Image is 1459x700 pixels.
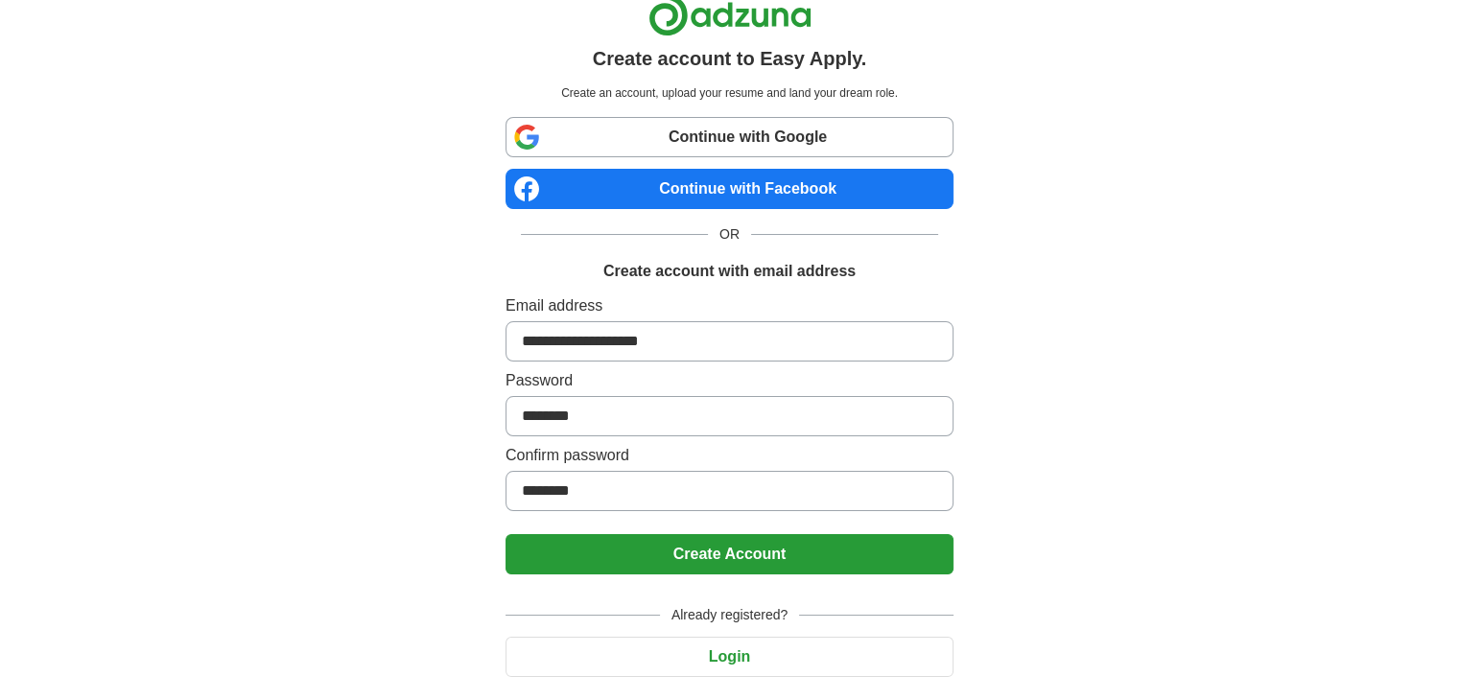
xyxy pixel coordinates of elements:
h1: Create account with email address [603,260,856,283]
a: Login [506,648,953,665]
button: Login [506,637,953,677]
p: Create an account, upload your resume and land your dream role. [509,84,950,102]
label: Password [506,369,953,392]
h1: Create account to Easy Apply. [593,44,867,73]
span: OR [708,224,751,245]
span: Already registered? [660,605,799,625]
a: Continue with Google [506,117,953,157]
label: Confirm password [506,444,953,467]
a: Continue with Facebook [506,169,953,209]
button: Create Account [506,534,953,574]
label: Email address [506,294,953,317]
